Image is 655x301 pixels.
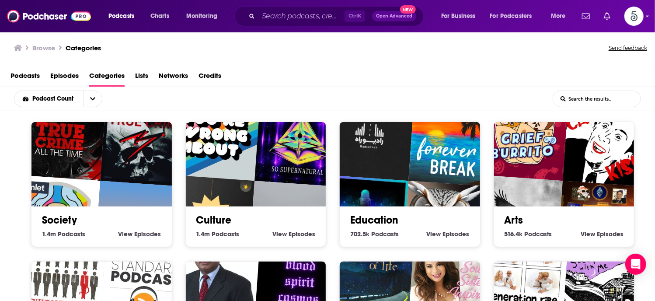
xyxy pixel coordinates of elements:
a: Society [42,213,77,227]
a: Show notifications dropdown [600,9,614,24]
a: View Education Episodes [427,230,470,238]
a: Charts [145,9,174,23]
a: Categories [66,44,101,52]
span: Monitoring [186,10,217,22]
span: Podcasts [525,230,552,238]
a: Categories [89,69,125,87]
span: View [581,230,595,238]
a: Podcasts [10,69,40,87]
span: 1.4m [42,230,56,238]
span: Podcasts [371,230,399,238]
span: Episodes [289,230,315,238]
a: Arts [505,213,523,227]
span: Podcasts [212,230,240,238]
span: 1.4m [196,230,210,238]
h3: Browse [32,44,55,52]
img: So Supernatural [254,97,344,187]
a: Culture [196,213,232,227]
span: Charts [150,10,169,22]
button: open menu [180,9,229,23]
img: Grief Burrito Gaming Podcast [479,91,568,181]
a: 702.5k Education Podcasts [350,230,399,238]
a: 1.4m Culture Podcasts [196,230,240,238]
button: open menu [484,9,545,23]
span: Logged in as Spiral5-G2 [624,7,644,26]
a: View Culture Episodes [272,230,315,238]
span: More [551,10,566,22]
span: For Business [441,10,476,22]
span: Ctrl K [345,10,365,22]
button: open menu [435,9,487,23]
div: Open Intercom Messenger [625,254,646,275]
h2: Choose List sort [14,91,116,107]
span: View [118,230,133,238]
a: 516.4k Arts Podcasts [505,230,552,238]
span: Episodes [135,230,161,238]
img: True Crime Bones [101,97,190,187]
span: 516.4k [505,230,523,238]
img: You're Wrong About [171,91,260,181]
span: View [427,230,441,238]
img: Cage's Kiss: The Nicolas Cage Podcast [563,97,652,187]
span: Podcast Count [32,96,77,102]
button: Send feedback [606,42,650,54]
span: View [272,230,287,238]
button: Open AdvancedNew [372,11,416,21]
button: open menu [14,96,84,102]
a: Show notifications dropdown [578,9,593,24]
a: Education [350,213,398,227]
img: True Crime All The Time [17,91,106,181]
span: Episodes [443,230,470,238]
button: Show profile menu [624,7,644,26]
span: Open Advanced [376,14,412,18]
a: View Arts Episodes [581,230,624,238]
a: Episodes [50,69,79,87]
span: Podcasts [58,230,85,238]
span: 702.5k [350,230,369,238]
img: Podchaser - Follow, Share and Rate Podcasts [7,8,91,24]
input: Search podcasts, credits, & more... [258,9,345,23]
a: Networks [159,69,188,87]
a: 1.4m Society Podcasts [42,230,85,238]
img: رادیو راه با مجتبی شکوری [325,91,415,181]
a: Credits [199,69,221,87]
span: Podcasts [108,10,134,22]
img: User Profile [624,7,644,26]
button: open menu [84,91,102,107]
span: For Podcasters [490,10,532,22]
a: View Society Episodes [118,230,161,238]
button: open menu [102,9,146,23]
img: Forever Break [409,97,498,187]
a: Lists [135,69,148,87]
span: Episodes [597,230,624,238]
span: New [400,5,416,14]
button: open menu [545,9,577,23]
div: Search podcasts, credits, & more... [243,6,432,26]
